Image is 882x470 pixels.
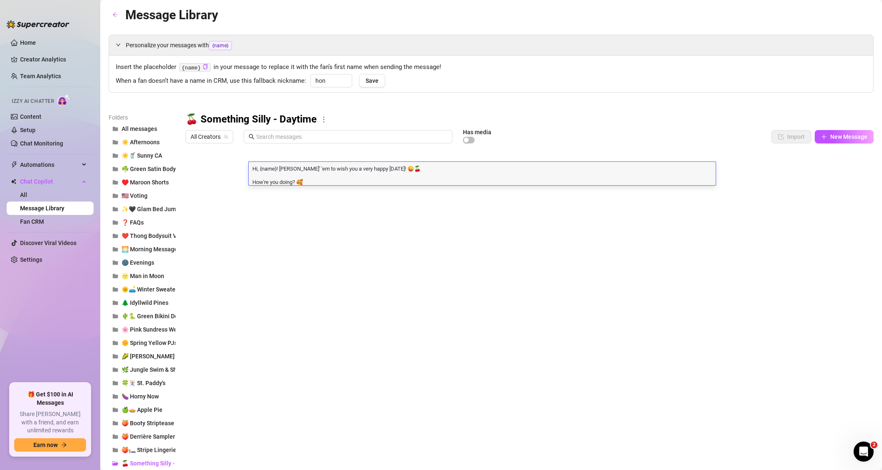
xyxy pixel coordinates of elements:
[109,363,175,376] button: 🌿 Jungle Swim & Shower
[116,76,306,86] span: When a fan doesn’t have a name in CRM, use this fallback nickname:
[112,139,118,145] span: folder
[112,460,118,466] span: folder-open
[126,41,867,50] span: Personalize your messages with
[20,39,36,46] a: Home
[112,434,118,439] span: folder
[109,162,175,176] button: ☘️ Green Satin Bodysuit Nudes
[122,273,164,279] span: 🌝 Man in Moon
[122,406,163,413] span: 🍏🥧 Apple Pie
[359,74,385,87] button: Save
[20,73,61,79] a: Team Analytics
[112,273,118,279] span: folder
[11,161,18,168] span: thunderbolt
[122,259,154,266] span: 🌚 Evenings
[116,62,867,72] span: Insert the placeholder in your message to replace it with the fan’s first name when sending the m...
[61,442,67,448] span: arrow-right
[112,193,118,199] span: folder
[12,97,54,105] span: Izzy AI Chatter
[122,366,190,373] span: 🌿 Jungle Swim & Shower
[112,300,118,306] span: folder
[122,299,168,306] span: 🌲 Idyllwild Pines
[122,380,165,386] span: 🍀🃏 St. Paddy's
[122,139,160,146] span: ☀️ Afternoons
[109,376,175,390] button: 🍀🃏 St. Paddy's
[224,134,229,139] span: team
[125,5,218,25] article: Message Library
[20,127,36,133] a: Setup
[871,442,877,448] span: 2
[109,390,175,403] button: 🍆 Horny Now
[112,179,118,185] span: folder
[109,229,175,243] button: ❤️ Thong Bodysuit Vid
[20,140,63,147] a: Chat Monitoring
[14,438,86,452] button: Earn nowarrow-right
[122,433,175,440] span: 🍑 Derrière Sampler
[57,94,70,106] img: AI Chatter
[112,153,118,158] span: folder
[14,391,86,407] span: 🎁 Get $100 in AI Messages
[20,53,87,66] a: Creator Analytics
[122,246,180,253] span: 🌅 Morning Messages
[112,380,118,386] span: folder
[112,407,118,413] span: folder
[20,158,79,171] span: Automations
[33,442,58,448] span: Earn now
[112,340,118,346] span: folder
[109,202,175,216] button: ✨🖤 Glam Bed Jump
[122,232,182,239] span: ❤️ Thong Bodysuit Vid
[112,12,118,18] span: arrow-left
[112,206,118,212] span: folder
[109,149,175,162] button: ☀️🥤 Sunny CA
[112,393,118,399] span: folder
[112,260,118,266] span: folder
[249,134,254,140] span: search
[109,336,175,350] button: 🌼 Spring Yellow PJs
[7,20,69,28] img: logo-BBDzfeDw.svg
[109,416,175,430] button: 🍑 Booty Striptease
[109,323,175,336] button: 🌸 Pink Sundress Welcome
[112,166,118,172] span: folder
[109,457,175,470] button: 🍒 Something Silly - Daytime
[821,134,827,140] span: plus
[830,133,867,140] span: New Message
[112,353,118,359] span: folder
[122,219,144,226] span: ❓ FAQs
[122,206,179,212] span: ✨🖤 Glam Bed Jump
[122,286,201,293] span: 🌞🛋️ Winter Sweater Sunbask
[122,152,162,159] span: ☀️🥤 Sunny CA
[109,443,175,457] button: 🍑🛏️ Stripe Lingerie Bed Booty Striptease
[109,296,175,309] button: 🌲 Idyllwild Pines
[112,286,118,292] span: folder
[112,420,118,426] span: folder
[191,130,228,143] span: All Creators
[109,122,175,135] button: All messages
[109,350,175,363] button: 🌽 [PERSON_NAME]
[256,132,447,141] input: Search messages
[122,353,175,360] span: 🌽 [PERSON_NAME]
[109,256,175,269] button: 🌚 Evenings
[112,126,118,132] span: folder
[116,42,121,47] span: expanded
[771,130,811,143] button: Import
[122,192,147,199] span: 🇺🇸 Voting
[179,63,211,72] code: {name}
[122,420,174,427] span: 🍑 Booty Striptease
[11,179,16,184] img: Chat Copilot
[109,403,175,416] button: 🍏🥧 Apple Pie
[20,113,41,120] a: Content
[320,116,328,123] span: more
[112,447,118,453] span: folder
[14,410,86,435] span: Share [PERSON_NAME] with a friend, and earn unlimited rewards
[109,176,175,189] button: ♥️ Maroon Shorts
[20,240,76,246] a: Discover Viral Videos
[122,340,177,346] span: 🌼 Spring Yellow PJs
[109,135,175,149] button: ☀️ Afternoons
[203,64,208,69] span: copy
[122,460,198,467] span: 🍒 Something Silly - Daytime
[20,205,64,212] a: Message Library
[112,367,118,373] span: folder
[112,327,118,332] span: folder
[112,233,118,239] span: folder
[815,130,874,143] button: New Message
[109,269,175,283] button: 🌝 Man in Moon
